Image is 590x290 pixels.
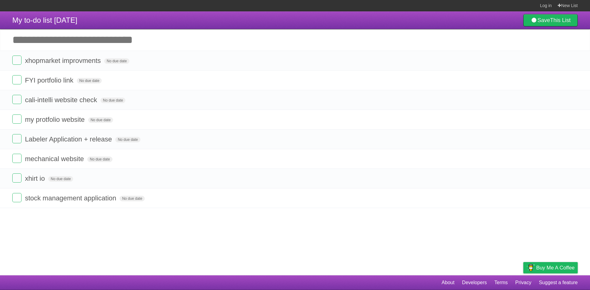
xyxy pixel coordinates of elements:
[12,114,22,124] label: Done
[12,56,22,65] label: Done
[88,117,113,123] span: No due date
[523,262,578,273] a: Buy me a coffee
[515,277,531,288] a: Privacy
[25,194,118,202] span: stock management application
[12,193,22,202] label: Done
[25,57,102,64] span: xhopmarket improvments
[462,277,487,288] a: Developers
[12,134,22,143] label: Done
[12,16,77,24] span: My to-do list [DATE]
[536,262,575,273] span: Buy me a coffee
[12,173,22,183] label: Done
[12,75,22,84] label: Done
[25,96,99,104] span: cali-intelli website check
[494,277,508,288] a: Terms
[550,17,571,23] b: This List
[25,175,46,182] span: xhirt io
[25,155,85,163] span: mechanical website
[25,76,75,84] span: FYI portfolio link
[442,277,454,288] a: About
[120,196,144,201] span: No due date
[523,14,578,26] a: SaveThis List
[539,277,578,288] a: Suggest a feature
[25,116,86,123] span: my protfolio website
[87,157,112,162] span: No due date
[526,262,535,273] img: Buy me a coffee
[12,95,22,104] label: Done
[25,135,113,143] span: Labeler Application + release
[104,58,129,64] span: No due date
[77,78,102,83] span: No due date
[115,137,140,142] span: No due date
[12,154,22,163] label: Done
[100,98,125,103] span: No due date
[48,176,73,182] span: No due date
